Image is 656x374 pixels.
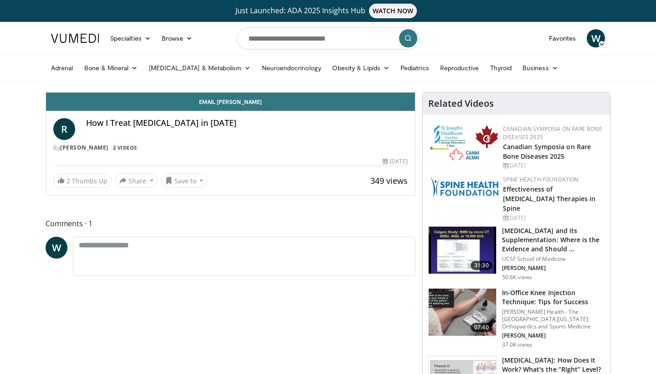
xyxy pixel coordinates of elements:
a: Canadian Symposia on Rare Bone Diseases 2025 [503,125,602,141]
a: [MEDICAL_DATA] & Metabolism [143,59,256,77]
a: Business [517,59,564,77]
img: VuMedi Logo [51,34,99,43]
a: Obesity & Lipids [327,59,395,77]
a: 07:40 In-Office Knee Injection Technique: Tips for Success [PERSON_NAME] Health - The [GEOGRAPHIC... [428,288,605,348]
a: W [46,237,67,259]
img: 4bb25b40-905e-443e-8e37-83f056f6e86e.150x105_q85_crop-smart_upscale.jpg [429,227,496,274]
a: Bone & Mineral [79,59,143,77]
a: W [587,29,605,47]
p: [PERSON_NAME] Health - The [GEOGRAPHIC_DATA][US_STATE]: Orthopaedics and Sports Medicine [502,308,605,330]
span: 07:40 [471,323,492,332]
a: Neuroendocrinology [256,59,327,77]
p: [PERSON_NAME] [502,332,605,339]
h3: [MEDICAL_DATA]: How Does It Work? What's the “Right” Level? [502,356,605,374]
span: 31:30 [471,261,492,270]
span: Comments 1 [46,218,415,229]
img: 57d53db2-a1b3-4664-83ec-6a5e32e5a601.png.150x105_q85_autocrop_double_scale_upscale_version-0.2.jpg [430,176,498,197]
a: Favorites [543,29,581,47]
p: [PERSON_NAME] [502,265,605,272]
button: Save to [161,173,208,188]
a: Thyroid [485,59,518,77]
span: 349 views [370,175,408,186]
a: Just Launched: ADA 2025 Insights HubWATCH NOW [52,4,604,18]
input: Search topics, interventions [237,27,419,49]
a: [PERSON_NAME] [60,144,108,151]
h4: How I Treat [MEDICAL_DATA] in [DATE] [86,118,408,128]
span: 2 [67,177,70,185]
span: WATCH NOW [369,4,417,18]
a: Reproductive [435,59,485,77]
p: UCSF School of Medicine [502,255,605,263]
a: Effectiveness of [MEDICAL_DATA] Therapies in Spine [503,185,596,213]
a: 2 Videos [110,144,140,151]
div: [DATE] [503,161,603,170]
a: Email [PERSON_NAME] [46,93,415,111]
p: 50.6K views [502,274,532,281]
img: 59b7dea3-8883-45d6-a110-d30c6cb0f321.png.150x105_q85_autocrop_double_scale_upscale_version-0.2.png [430,125,498,162]
button: Share [115,173,158,188]
a: Spine Health Foundation [503,176,579,183]
div: [DATE] [383,157,407,166]
img: 9b54ede4-9724-435c-a780-8950048db540.150x105_q85_crop-smart_upscale.jpg [429,289,496,336]
div: [DATE] [503,214,603,222]
a: R [53,118,75,140]
a: Adrenal [46,59,79,77]
a: 2 Thumbs Up [53,174,112,188]
h3: [MEDICAL_DATA] and its Supplementation: Where is the Evidence and Should … [502,226,605,254]
p: 37.0K views [502,341,532,348]
a: Canadian Symposia on Rare Bone Diseases 2025 [503,142,591,161]
a: Specialties [105,29,156,47]
h4: Related Videos [428,98,494,109]
div: By [53,144,408,152]
a: Browse [156,29,198,47]
h3: In-Office Knee Injection Technique: Tips for Success [502,288,605,306]
a: 31:30 [MEDICAL_DATA] and its Supplementation: Where is the Evidence and Should … UCSF School of M... [428,226,605,281]
a: Pediatrics [395,59,435,77]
